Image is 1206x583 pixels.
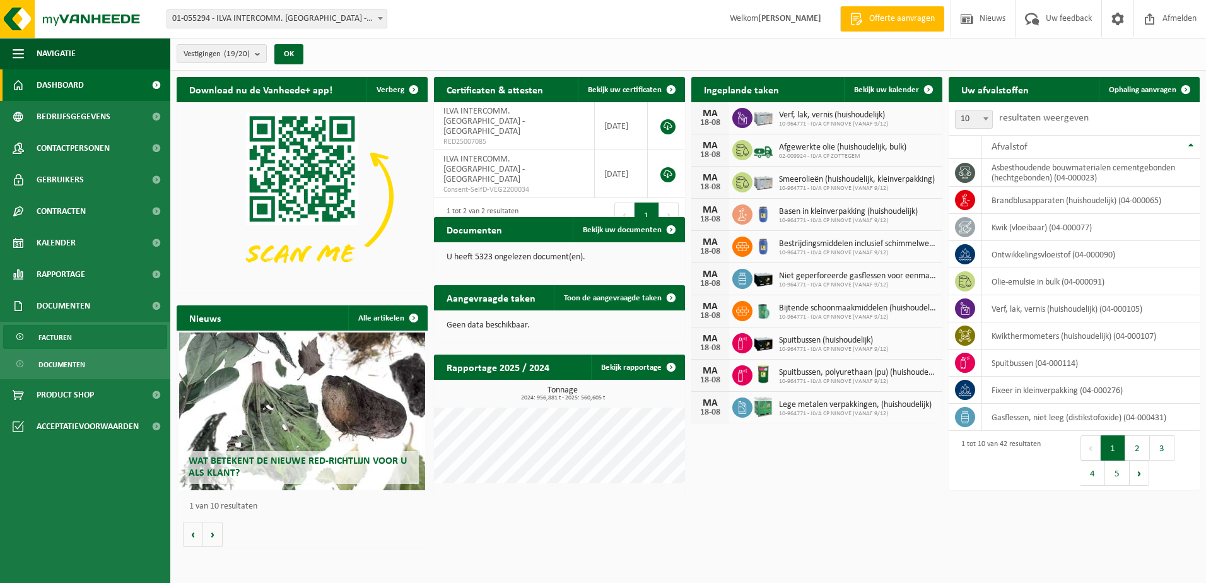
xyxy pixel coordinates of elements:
[779,143,906,153] span: Afgewerkte olie (huishoudelijk, bulk)
[366,77,426,102] button: Verberg
[167,9,387,28] span: 01-055294 - ILVA INTERCOMM. EREMBODEGEM - EREMBODEGEM
[982,214,1200,241] td: kwik (vloeibaar) (04-000077)
[758,14,821,23] strong: [PERSON_NAME]
[698,247,723,256] div: 18-08
[564,294,662,302] span: Toon de aangevraagde taken
[443,185,585,195] span: Consent-SelfD-VEG2200034
[698,344,723,353] div: 18-08
[177,305,233,330] h2: Nieuws
[866,13,938,25] span: Offerte aanvragen
[698,408,723,417] div: 18-08
[447,253,672,262] p: U heeft 5323 ongelezen document(en).
[443,155,525,184] span: ILVA INTERCOMM. [GEOGRAPHIC_DATA] - [GEOGRAPHIC_DATA]
[779,368,936,378] span: Spuitbussen, polyurethaan (pu) (huishoudelijk)
[348,305,426,331] a: Alle artikelen
[698,366,723,376] div: MA
[752,203,774,224] img: PB-OT-0120-HPE-00-02
[573,217,684,242] a: Bekijk uw documenten
[203,522,223,547] button: Volgende
[955,110,993,129] span: 10
[37,164,84,196] span: Gebruikers
[37,259,85,290] span: Rapportage
[844,77,941,102] a: Bekijk uw kalender
[37,38,76,69] span: Navigatie
[955,434,1041,487] div: 1 tot 10 van 42 resultaten
[698,215,723,224] div: 18-08
[999,113,1089,123] label: resultaten weergeven
[779,153,906,160] span: 02-009924 - ILVA CP ZOTTEGEM
[779,314,936,321] span: 10-964771 - ILVA CP NINOVE (VANAF 9/12)
[377,86,404,94] span: Verberg
[1150,435,1174,461] button: 3
[37,132,110,164] span: Contactpersonen
[434,355,562,379] h2: Rapportage 2025 / 2024
[591,355,684,380] a: Bekijk rapportage
[698,269,723,280] div: MA
[37,69,84,101] span: Dashboard
[614,203,635,228] button: Previous
[779,303,936,314] span: Bijtende schoonmaakmiddelen (huishoudelijk)
[177,44,267,63] button: Vestigingen(19/20)
[1105,461,1130,486] button: 5
[779,185,935,192] span: 10-964771 - ILVA CP NINOVE (VANAF 9/12)
[949,77,1041,102] h2: Uw afvalstoffen
[224,50,250,58] count: (19/20)
[779,239,936,249] span: Bestrijdingsmiddelen inclusief schimmelwerende beschermingsmiddelen (huishoudeli...
[779,271,936,281] span: Niet geperforeerde gasflessen voor eenmalig gebruik (huishoudelijk)
[698,302,723,312] div: MA
[434,217,515,242] h2: Documenten
[37,411,139,442] span: Acceptatievoorwaarden
[698,109,723,119] div: MA
[183,522,203,547] button: Vorige
[779,410,932,418] span: 10-964771 - ILVA CP NINOVE (VANAF 9/12)
[1099,77,1198,102] a: Ophaling aanvragen
[752,170,774,192] img: PB-LB-0680-HPE-GY-11
[752,267,774,288] img: PB-LB-0680-HPE-BK-11
[698,398,723,408] div: MA
[982,350,1200,377] td: spuitbussen (04-000114)
[274,44,303,64] button: OK
[779,336,888,346] span: Spuitbussen (huishoudelijk)
[752,235,774,256] img: PB-OT-0120-HPE-00-02
[982,187,1200,214] td: brandblusapparaten (huishoudelijk) (04-000065)
[854,86,919,94] span: Bekijk uw kalender
[779,281,936,289] span: 10-964771 - ILVA CP NINOVE (VANAF 9/12)
[779,346,888,353] span: 10-964771 - ILVA CP NINOVE (VANAF 9/12)
[554,285,684,310] a: Toon de aangevraagde taken
[779,217,918,225] span: 10-964771 - ILVA CP NINOVE (VANAF 9/12)
[1101,435,1125,461] button: 1
[752,363,774,385] img: PB-OT-0200-MET-00-03
[167,10,387,28] span: 01-055294 - ILVA INTERCOMM. EREMBODEGEM - EREMBODEGEM
[434,77,556,102] h2: Certificaten & attesten
[982,322,1200,350] td: kwikthermometers (huishoudelijk) (04-000107)
[982,404,1200,431] td: gasflessen, niet leeg (distikstofoxide) (04-000431)
[583,226,662,234] span: Bekijk uw documenten
[698,334,723,344] div: MA
[698,205,723,215] div: MA
[779,110,888,121] span: Verf, lak, vernis (huishoudelijk)
[37,101,110,132] span: Bedrijfsgegevens
[37,290,90,322] span: Documenten
[443,107,525,136] span: ILVA INTERCOMM. [GEOGRAPHIC_DATA] - [GEOGRAPHIC_DATA]
[447,321,672,330] p: Geen data beschikbaar.
[752,331,774,353] img: PB-LB-0680-HPE-BK-11
[38,353,85,377] span: Documenten
[588,86,662,94] span: Bekijk uw certificaten
[635,203,659,228] button: 1
[1080,435,1101,461] button: Previous
[37,379,94,411] span: Product Shop
[752,299,774,321] img: PB-OT-0200-MET-00-02
[956,110,992,128] span: 10
[698,376,723,385] div: 18-08
[189,502,421,511] p: 1 van 10 resultaten
[38,326,72,350] span: Facturen
[698,312,723,321] div: 18-08
[752,106,774,127] img: PB-LB-0680-HPE-GY-11
[779,175,935,185] span: Smeerolieën (huishoudelijk, kleinverpakking)
[177,77,345,102] h2: Download nu de Vanheede+ app!
[595,102,648,150] td: [DATE]
[3,352,167,376] a: Documenten
[434,285,548,310] h2: Aangevraagde taken
[1125,435,1150,461] button: 2
[982,295,1200,322] td: verf, lak, vernis (huishoudelijk) (04-000105)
